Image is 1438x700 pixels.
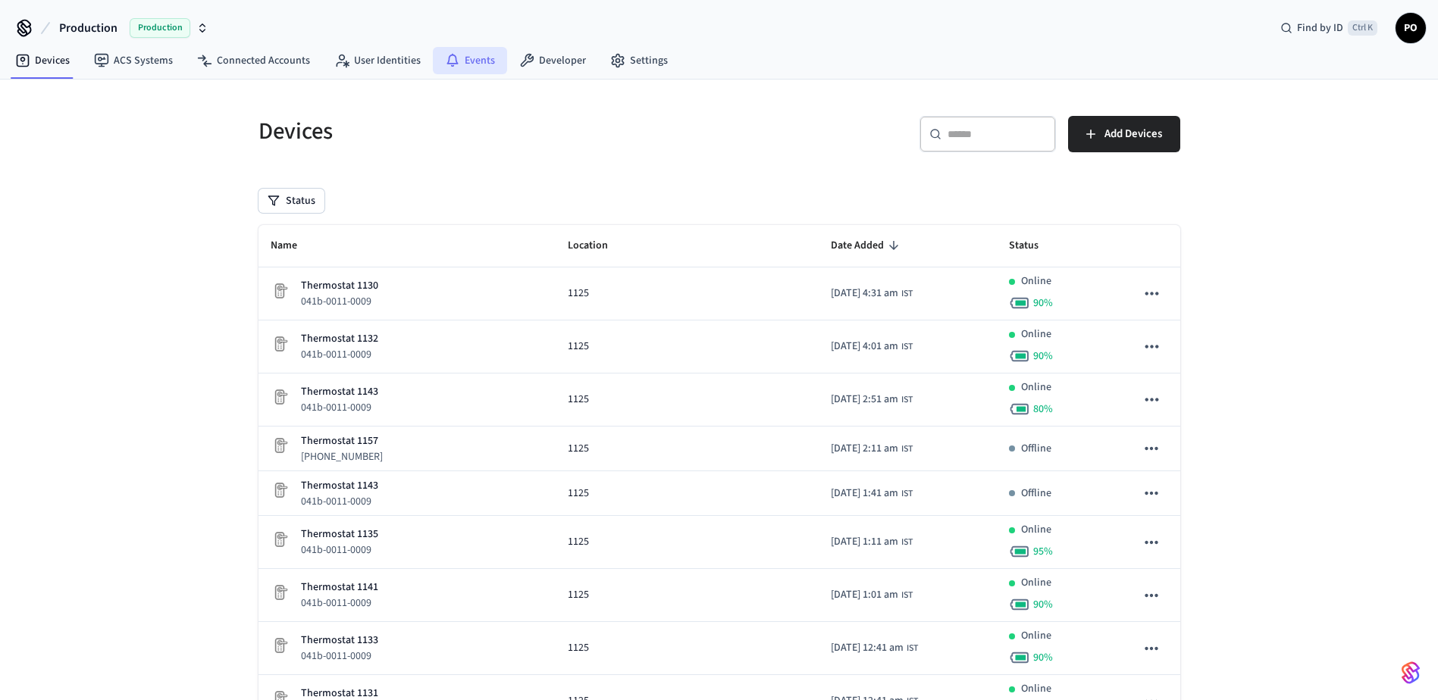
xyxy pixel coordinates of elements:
[831,587,898,603] span: [DATE] 1:01 am
[301,633,378,648] p: Thermostat 1133
[831,339,898,355] span: [DATE] 4:01 am
[831,534,913,550] div: Asia/Calcutta
[507,47,598,74] a: Developer
[1033,650,1053,665] span: 90 %
[271,481,289,499] img: Placeholder Lock Image
[831,587,913,603] div: Asia/Calcutta
[433,47,507,74] a: Events
[1033,597,1053,612] span: 90 %
[271,636,289,655] img: Placeholder Lock Image
[1396,13,1426,43] button: PO
[1021,681,1051,697] p: Online
[831,640,904,656] span: [DATE] 12:41 am
[301,595,378,611] p: 041b-0011-0009
[831,441,898,457] span: [DATE] 2:11 am
[1009,234,1058,258] span: Status
[258,189,324,213] button: Status
[1021,628,1051,644] p: Online
[301,449,383,464] p: [PHONE_NUMBER]
[901,442,913,456] span: IST
[831,534,898,550] span: [DATE] 1:11 am
[301,494,378,509] p: 041b-0011-0009
[831,640,918,656] div: Asia/Calcutta
[301,648,378,664] p: 041b-0011-0009
[1068,116,1180,152] button: Add Devices
[831,392,898,408] span: [DATE] 2:51 am
[901,536,913,549] span: IST
[301,542,378,558] p: 041b-0011-0009
[271,583,289,602] img: Placeholder Lock Image
[82,47,185,74] a: ACS Systems
[1033,348,1053,364] span: 90 %
[1021,441,1051,457] p: Offline
[1021,327,1051,342] p: Online
[1348,20,1377,36] span: Ctrl K
[301,580,378,595] p: Thermostat 1141
[1021,273,1051,289] p: Online
[271,388,289,406] img: Placeholder Lock Image
[901,589,913,602] span: IST
[185,47,322,74] a: Connected Accounts
[831,441,913,457] div: Asia/Calcutta
[258,116,710,147] h5: Devices
[301,294,378,309] p: 041b-0011-0009
[301,278,378,294] p: Thermostat 1130
[831,392,913,408] div: Asia/Calcutta
[1033,402,1053,417] span: 80 %
[1021,380,1051,395] p: Online
[901,287,913,301] span: IST
[831,486,913,502] div: Asia/Calcutta
[301,478,378,494] p: Thermostat 1143
[568,587,589,603] span: 1125
[301,527,378,542] p: Thermostat 1135
[1104,124,1162,144] span: Add Devices
[907,642,918,655] span: IST
[322,47,433,74] a: User Identities
[1021,575,1051,591] p: Online
[301,433,383,449] p: Thermostat 1157
[831,486,898,502] span: [DATE] 1:41 am
[301,400,378,415] p: 041b-0011-0009
[901,393,913,407] span: IST
[568,234,628,258] span: Location
[568,534,589,550] span: 1125
[301,384,378,400] p: Thermostat 1143
[271,234,317,258] span: Name
[271,282,289,300] img: Placeholder Lock Image
[1402,661,1420,685] img: SeamLogoGradient.69752ec5.svg
[271,530,289,548] img: Placeholder Lock Image
[1268,14,1389,42] div: Find by IDCtrl K
[1297,20,1343,36] span: Find by ID
[568,392,589,408] span: 1125
[1397,14,1424,42] span: PO
[598,47,680,74] a: Settings
[831,339,913,355] div: Asia/Calcutta
[831,234,904,258] span: Date Added
[1021,522,1051,538] p: Online
[901,340,913,354] span: IST
[831,286,898,302] span: [DATE] 4:31 am
[568,640,589,656] span: 1125
[59,19,117,37] span: Production
[568,286,589,302] span: 1125
[1021,486,1051,502] p: Offline
[901,487,913,501] span: IST
[568,441,589,457] span: 1125
[271,335,289,353] img: Placeholder Lock Image
[3,47,82,74] a: Devices
[271,436,289,455] img: Placeholder Lock Image
[130,18,190,38] span: Production
[1033,544,1053,559] span: 95 %
[831,286,913,302] div: Asia/Calcutta
[568,339,589,355] span: 1125
[301,347,378,362] p: 041b-0011-0009
[1033,295,1053,311] span: 90 %
[301,331,378,347] p: Thermostat 1132
[568,486,589,502] span: 1125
